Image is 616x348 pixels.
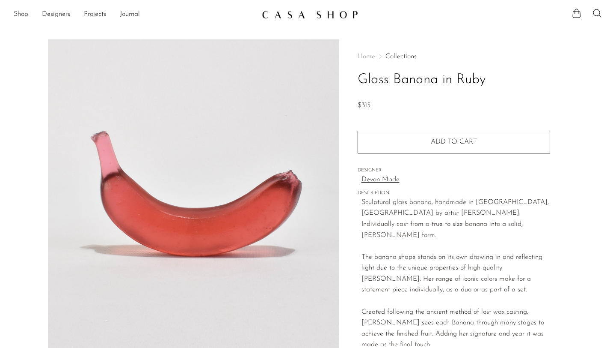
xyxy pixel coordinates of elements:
span: DESIGNER [358,167,550,174]
nav: Breadcrumbs [358,53,550,60]
a: Projects [84,9,106,20]
button: Add to cart [358,131,550,153]
ul: NEW HEADER MENU [14,7,255,22]
a: Devon Made [361,174,550,186]
span: Home [358,53,375,60]
span: DESCRIPTION [358,189,550,197]
h1: Glass Banana in Ruby [358,69,550,91]
a: Designers [42,9,70,20]
div: Sculptural glass banana, handmade in [GEOGRAPHIC_DATA], [GEOGRAPHIC_DATA] by artist [PERSON_NAME]... [361,197,550,252]
a: Journal [120,9,140,20]
span: $315 [358,102,370,109]
div: The banana shape stands on its own drawing in and reflecting light due to the unique properties o... [361,252,550,296]
span: Add to cart [431,138,477,145]
a: Collections [385,53,417,60]
a: Shop [14,9,28,20]
nav: Desktop navigation [14,7,255,22]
